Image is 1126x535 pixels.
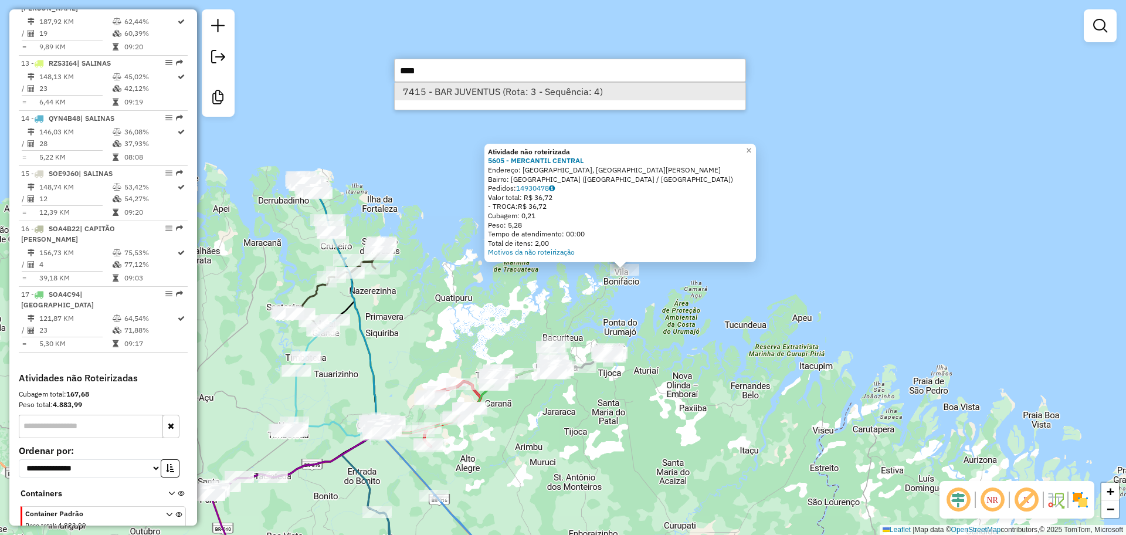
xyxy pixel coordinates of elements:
[58,522,86,530] span: 4.883,99
[28,195,35,202] i: Total de Atividades
[395,83,745,100] ul: Option List
[39,138,112,150] td: 28
[286,177,316,189] div: Atividade não roteirizada - SUP.SAO GERALDO PORT
[372,425,402,436] div: Atividade não roteirizada - BAR DO BRAGANCA
[369,415,399,426] div: Atividade não roteirizada - SEVEN BEER
[21,138,27,150] td: /
[944,486,972,514] span: Ocultar deslocamento
[536,341,565,353] div: Atividade não roteirizada - MESTE DO SABOR
[610,264,639,276] div: Atividade não roteirizada - MERCANTIL CENTRAL
[395,83,745,100] li: [object Object]
[113,73,121,80] i: % de utilização do peso
[113,184,121,191] i: % de utilização do peso
[176,170,183,177] em: Rota exportada
[161,459,179,478] button: Ordem crescente
[165,290,172,297] em: Opções
[363,427,392,439] div: Atividade não roteirizada - MARIA DA CONCEIÇÃO FERREIRA CAETANO
[369,418,399,429] div: Atividade não roteirizada - BAR DO LUIZINHO
[113,30,121,37] i: % de utilização da cubagem
[539,352,568,364] div: Atividade não roteirizada - BAR DA LORA
[593,347,623,359] div: Atividade não roteirizada - ALEX BEBIDAS
[124,181,177,193] td: 53,42%
[206,86,230,112] a: Criar modelo
[543,360,572,371] div: Atividade não roteirizada - SUP. SOUSA (FL01)
[28,315,35,322] i: Distância Total
[124,206,177,218] td: 09:20
[178,73,185,80] i: Rota otimizada
[746,145,751,155] span: ×
[291,177,321,189] div: Atividade não roteirizada - EMPORIO DAS BEBIDAS
[39,28,112,39] td: 19
[165,170,172,177] em: Opções
[124,16,177,28] td: 62,44%
[28,249,35,256] i: Distância Total
[295,186,324,198] div: Atividade não roteirizada - MERCADINHO PRIMAVERA
[516,184,555,192] a: 14930478
[113,315,121,322] i: % de utilização do peso
[113,85,121,92] i: % de utilização da cubagem
[66,390,89,398] strong: 167,68
[594,347,623,358] div: Atividade não roteirizada - DIVINO MERCANTIL
[49,290,80,299] span: SOA4C94
[488,175,752,184] div: Bairro: [GEOGRAPHIC_DATA] ([GEOGRAPHIC_DATA] / [GEOGRAPHIC_DATA])
[39,16,112,28] td: 187,92 KM
[124,83,177,94] td: 42,12%
[55,522,56,530] span: :
[537,347,567,359] div: Atividade não roteirizada - MERCANTIL FERNANDA
[21,338,27,350] td: =
[176,290,183,297] em: Rota exportada
[124,272,177,284] td: 09:03
[488,211,752,221] div: Cubagem: 0,21
[365,422,394,434] div: Atividade não roteirizada - MARIA ANDREA SOUSA SILVA
[488,156,584,165] a: 5605 - MERCANTIL CENTRAL
[39,272,112,284] td: 39,18 KM
[39,41,112,53] td: 9,89 KM
[39,83,112,94] td: 23
[28,128,35,136] i: Distância Total
[79,169,113,178] span: | SALINAS
[1088,14,1112,38] a: Exibir filtros
[488,184,752,193] div: Pedidos:
[28,18,35,25] i: Distância Total
[365,422,395,434] div: Atividade não roteirizada - REGI FRUTAS E VERDUR
[488,239,752,248] div: Total de itens: 2,00
[291,178,320,189] div: Atividade não roteirizada - MERCADINHO PRECO BAI
[178,249,185,256] i: Rota otimizada
[49,169,79,178] span: SOE9J60
[488,193,752,202] div: Valor total: R$ 36,72
[19,373,188,384] h4: Atividades não Roteirizadas
[21,96,27,108] td: =
[369,417,399,428] div: Atividade não roteirizada - MERCADINHO DO LUIZAO
[21,59,111,67] span: 13 -
[39,151,112,163] td: 5,22 KM
[370,416,399,428] div: Atividade não roteirizada - DEPOSITO MR
[518,202,547,211] span: R$ 36,72
[372,420,402,432] div: Atividade não roteirizada - TEXAS BAR E RESTAURA
[113,275,118,282] i: Tempo total em rota
[165,225,172,232] em: Opções
[49,224,80,233] span: SOA4B22
[361,419,391,431] div: Atividade não roteirizada - DISK AGUA E BEBIDAS
[1107,502,1114,516] span: −
[21,224,115,243] span: 16 -
[25,522,55,530] span: Peso total
[178,128,185,136] i: Rota otimizada
[53,400,82,409] strong: 4.883,99
[880,525,1126,535] div: Map data © contributors,© 2025 TomTom, Microsoft
[39,96,112,108] td: 6,44 KM
[113,340,118,347] i: Tempo total em rota
[124,96,177,108] td: 09:19
[124,28,177,39] td: 60,39%
[39,126,112,138] td: 146,03 KM
[124,259,177,270] td: 77,12%
[49,114,80,123] span: QYN4B48
[113,154,118,161] i: Tempo total em rota
[124,193,177,205] td: 54,27%
[124,126,177,138] td: 36,08%
[39,71,112,83] td: 148,13 KM
[39,181,112,193] td: 148,74 KM
[113,128,121,136] i: % de utilização do peso
[19,399,188,410] div: Peso total:
[39,324,112,336] td: 23
[113,249,121,256] i: % de utilização do peso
